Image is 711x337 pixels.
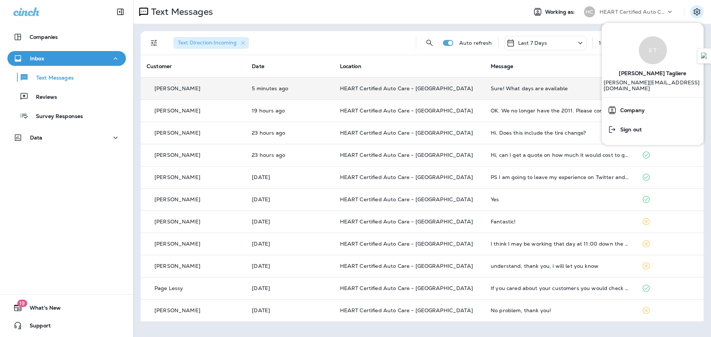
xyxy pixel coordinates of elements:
[252,130,328,136] p: Sep 24, 2025 08:58 AM
[30,55,44,61] p: Inbox
[491,63,513,70] span: Message
[154,196,200,202] p: [PERSON_NAME]
[340,129,473,136] span: HEART Certified Auto Care - [GEOGRAPHIC_DATA]
[545,9,577,15] span: Working as:
[29,94,57,101] p: Reviews
[340,152,473,158] span: HEART Certified Auto Care - [GEOGRAPHIC_DATA]
[602,101,704,120] button: Company
[7,318,126,333] button: Support
[252,152,328,158] p: Sep 24, 2025 08:47 AM
[147,63,172,70] span: Customer
[619,64,686,80] span: [PERSON_NAME] Tagliere
[252,219,328,225] p: Sep 22, 2025 11:22 AM
[252,241,328,247] p: Sep 22, 2025 11:14 AM
[584,6,595,17] div: HC
[178,39,237,46] span: Text Direction : Incoming
[154,85,200,91] p: [PERSON_NAME]
[602,120,704,139] button: Sign out
[340,63,361,70] span: Location
[154,152,200,158] p: [PERSON_NAME]
[7,300,126,315] button: 19What's New
[600,9,666,15] p: HEART Certified Auto Care
[422,36,437,50] button: Search Messages
[340,263,473,269] span: HEART Certified Auto Care - [GEOGRAPHIC_DATA]
[491,263,630,269] div: understand, thank you, i will let you know
[7,130,126,145] button: Data
[491,241,630,247] div: I think I may be working that day at 11:00 down the street. If so, I'll have to pick up my car af...
[154,307,200,313] p: [PERSON_NAME]
[252,263,328,269] p: Sep 22, 2025 11:11 AM
[604,80,702,97] p: [PERSON_NAME][EMAIL_ADDRESS][DOMAIN_NAME]
[340,240,473,247] span: HEART Certified Auto Care - [GEOGRAPHIC_DATA]
[154,219,200,225] p: [PERSON_NAME]
[154,108,200,114] p: [PERSON_NAME]
[252,285,328,291] p: Sep 20, 2025 07:39 PM
[154,174,200,180] p: [PERSON_NAME]
[154,263,200,269] p: [PERSON_NAME]
[7,70,126,85] button: Text Messages
[7,51,126,66] button: Inbox
[340,218,473,225] span: HEART Certified Auto Care - [GEOGRAPHIC_DATA]
[340,107,473,114] span: HEART Certified Auto Care - [GEOGRAPHIC_DATA]
[154,241,200,247] p: [PERSON_NAME]
[491,85,630,91] div: Sure! What days are available
[491,130,630,136] div: Hi. Does this include the tire change?
[7,89,126,104] button: Reviews
[252,85,328,91] p: Sep 25, 2025 08:36 AM
[491,307,630,313] div: No problem, thank you!
[252,63,264,70] span: Date
[340,285,473,291] span: HEART Certified Auto Care - [GEOGRAPHIC_DATA]
[602,29,704,97] a: E T[PERSON_NAME] Tagliere [PERSON_NAME][EMAIL_ADDRESS][DOMAIN_NAME]
[252,174,328,180] p: Sep 22, 2025 05:26 PM
[491,174,630,180] div: PS I am going to leave my experience on Twitter and Facebook. Do you guys charge me $160 to plug ...
[340,174,473,181] span: HEART Certified Auto Care - [GEOGRAPHIC_DATA]
[491,152,630,158] div: Hi, can I get a quote on how much it would cost to get the following done on my car: 2 back tires...
[252,108,328,114] p: Sep 24, 2025 01:14 PM
[690,5,704,18] button: Settings
[518,40,547,46] p: Last 7 Days
[639,36,667,64] div: E T
[22,305,61,314] span: What's New
[701,53,708,59] img: Detect Auto
[491,196,630,202] div: Yes
[340,85,473,92] span: HEART Certified Auto Care - [GEOGRAPHIC_DATA]
[154,285,183,291] p: Page Lessy
[22,323,51,331] span: Support
[617,107,645,114] span: Company
[599,40,608,46] div: 1 - 11
[340,196,473,203] span: HEART Certified Auto Care - [GEOGRAPHIC_DATA]
[617,127,642,133] span: Sign out
[459,40,492,46] p: Auto refresh
[252,196,328,202] p: Sep 22, 2025 02:04 PM
[491,108,630,114] div: OK. We no longer have the 2011. Please correct your records.
[30,34,58,40] p: Companies
[491,219,630,225] div: Fantastic!
[148,6,213,17] p: Text Messages
[29,75,74,82] p: Text Messages
[491,285,630,291] div: If you cared about your customers you would check for recalls especially for expensive repairs. I...
[147,36,161,50] button: Filters
[605,103,701,118] a: Company
[154,130,200,136] p: [PERSON_NAME]
[7,108,126,124] button: Survey Responses
[110,4,131,19] button: Collapse Sidebar
[7,30,126,44] button: Companies
[30,135,43,141] p: Data
[29,113,83,120] p: Survey Responses
[605,122,701,137] a: Sign out
[17,300,27,307] span: 19
[340,307,473,314] span: HEART Certified Auto Care - [GEOGRAPHIC_DATA]
[173,37,249,49] div: Text Direction:Incoming
[252,307,328,313] p: Sep 18, 2025 03:24 PM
